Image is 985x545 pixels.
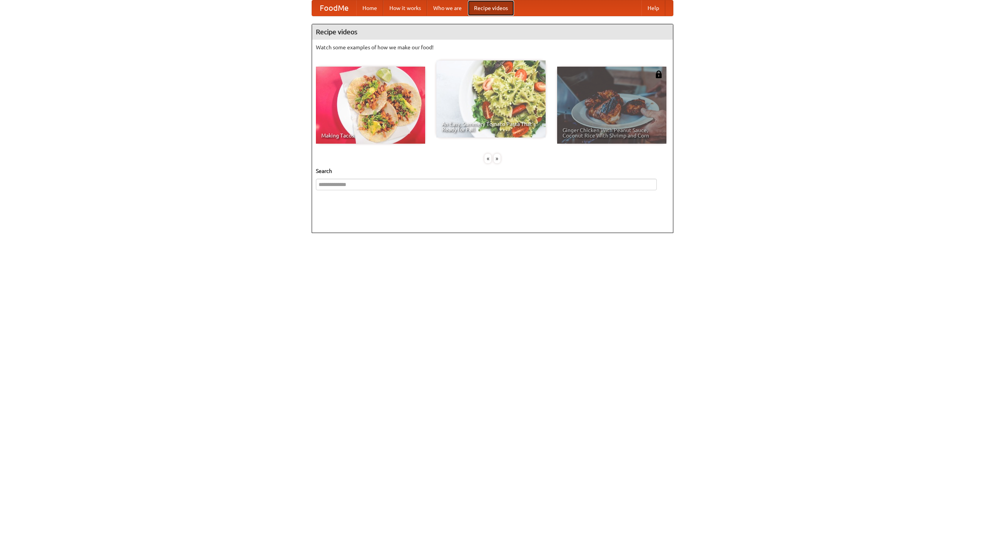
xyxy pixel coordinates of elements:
a: Who we are [427,0,468,16]
a: Help [641,0,665,16]
span: An Easy, Summery Tomato Pasta That's Ready for Fall [442,121,540,132]
a: FoodMe [312,0,356,16]
img: 483408.png [655,70,663,78]
a: Recipe videos [468,0,514,16]
h4: Recipe videos [312,24,673,40]
span: Making Tacos [321,133,420,138]
div: « [484,154,491,163]
a: Home [356,0,383,16]
a: How it works [383,0,427,16]
p: Watch some examples of how we make our food! [316,44,669,51]
a: An Easy, Summery Tomato Pasta That's Ready for Fall [436,60,546,138]
a: Making Tacos [316,67,425,144]
div: » [494,154,501,163]
h5: Search [316,167,669,175]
